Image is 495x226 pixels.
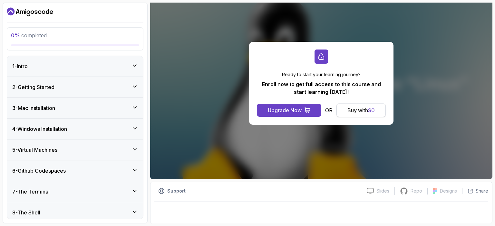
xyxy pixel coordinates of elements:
div: Upgrade Now [268,106,302,114]
button: 4-Windows Installation [7,119,143,139]
p: Enroll now to get full access to this course and start learning [DATE]! [257,80,386,96]
p: Slides [376,188,389,194]
button: 8-The Shell [7,202,143,223]
span: completed [11,32,47,39]
button: 1-Intro [7,56,143,77]
p: OR [325,106,333,114]
p: Repo [411,188,422,194]
h3: 1 - Intro [12,62,28,70]
button: 3-Mac Installation [7,98,143,118]
button: 6-Github Codespaces [7,160,143,181]
p: Share [476,188,488,194]
h3: 7 - The Terminal [12,188,50,195]
button: Share [462,188,488,194]
h3: 5 - Virtual Machines [12,146,57,154]
p: Support [167,188,186,194]
h3: 3 - Mac Installation [12,104,55,112]
button: Upgrade Now [257,104,321,117]
button: 5-Virtual Machines [7,140,143,160]
span: $ 0 [368,107,375,113]
button: Buy with$0 [336,104,386,117]
h3: 6 - Github Codespaces [12,167,66,175]
h3: 8 - The Shell [12,209,40,216]
p: Ready to start your learning journey? [257,71,386,78]
button: Support button [154,186,189,196]
h3: 2 - Getting Started [12,83,54,91]
p: Designs [440,188,457,194]
button: 7-The Terminal [7,181,143,202]
div: Buy with [347,106,375,114]
span: 0 % [11,32,20,39]
button: 2-Getting Started [7,77,143,97]
h3: 4 - Windows Installation [12,125,67,133]
a: Dashboard [7,7,53,17]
